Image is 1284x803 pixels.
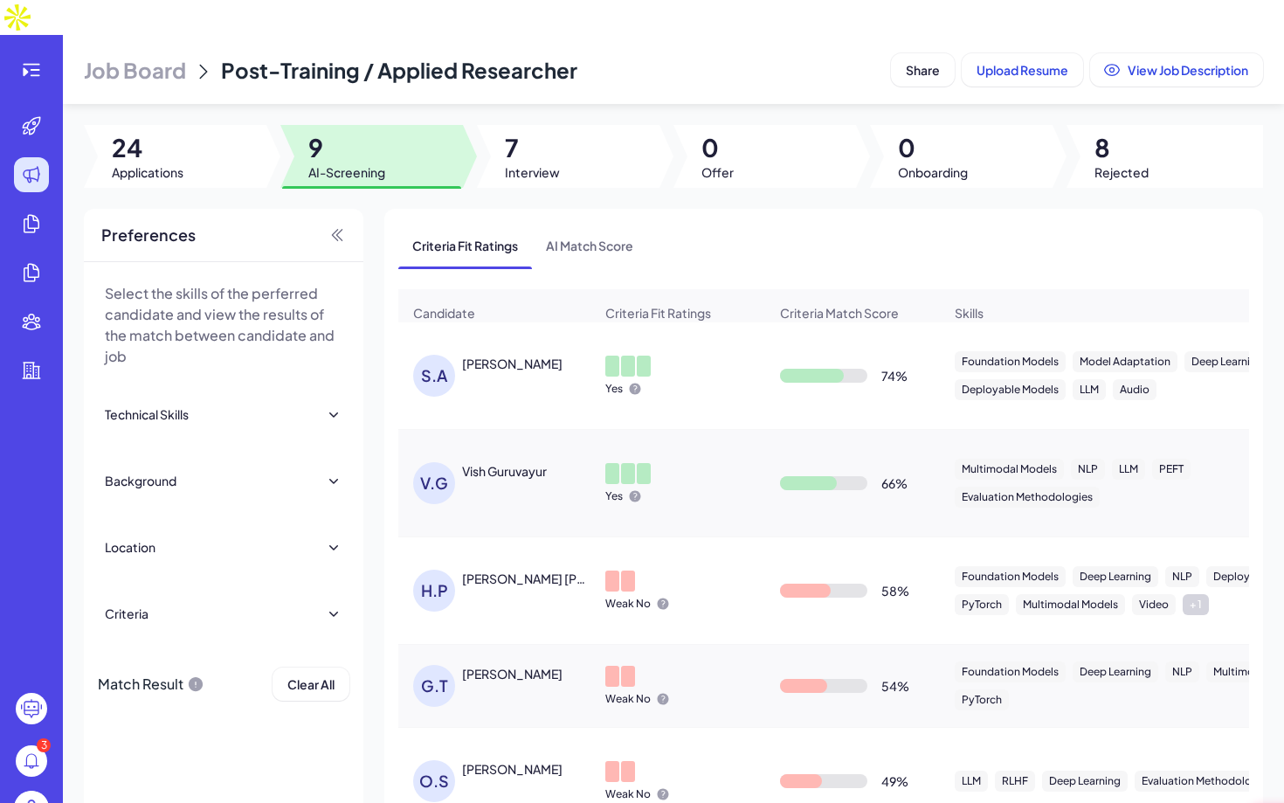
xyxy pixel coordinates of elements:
[1165,661,1199,682] div: NLP
[701,132,734,163] span: 0
[101,223,196,247] span: Preferences
[881,582,909,599] div: 58 %
[1073,566,1158,587] div: Deep Learning
[1094,163,1149,181] span: Rejected
[605,787,651,801] p: Weak No
[413,570,455,612] div: H.P
[1184,351,1270,372] div: Deep Learning
[413,462,455,504] div: V.G
[605,597,651,611] p: Weak No
[413,304,475,322] span: Candidate
[308,132,385,163] span: 9
[955,661,1066,682] div: Foundation Models
[881,474,908,492] div: 66 %
[1073,379,1106,400] div: LLM
[462,570,591,587] div: Hari Priya Kandasamy
[112,132,183,163] span: 24
[955,566,1066,587] div: Foundation Models
[955,351,1066,372] div: Foundation Models
[605,382,623,396] p: Yes
[881,677,909,695] div: 54 %
[1094,132,1149,163] span: 8
[1128,62,1248,78] span: View Job Description
[413,665,455,707] div: G.T
[462,760,563,778] div: OTMANE SAKHI
[1152,459,1191,480] div: PEFT
[1113,379,1156,400] div: Audio
[221,57,577,83] span: Post-Training / Applied Researcher
[105,405,189,423] div: Technical Skills
[955,459,1064,480] div: Multimodal Models
[1071,459,1105,480] div: NLP
[891,53,955,87] button: Share
[780,304,899,322] span: Criteria Match Score
[1016,594,1125,615] div: Multimodal Models
[995,771,1035,792] div: RLHF
[532,223,647,268] span: AI Match Score
[977,62,1068,78] span: Upload Resume
[308,163,385,181] span: AI-Screening
[505,132,560,163] span: 7
[287,676,335,692] span: Clear All
[605,304,711,322] span: Criteria Fit Ratings
[105,472,176,489] div: Background
[462,355,563,372] div: Saad Alam
[605,489,623,503] p: Yes
[955,594,1009,615] div: PyTorch
[1073,351,1177,372] div: Model Adaptation
[955,689,1009,710] div: PyTorch
[105,605,148,622] div: Criteria
[1042,771,1128,792] div: Deep Learning
[906,62,940,78] span: Share
[881,772,908,790] div: 49 %
[98,668,204,701] div: Match Result
[955,487,1100,508] div: Evaluation Methodologies
[1132,594,1176,615] div: Video
[84,56,186,84] span: Job Board
[273,668,349,701] button: Clear All
[112,163,183,181] span: Applications
[413,355,455,397] div: S.A
[413,760,455,802] div: O.S
[398,223,532,268] span: Criteria Fit Ratings
[955,304,984,322] span: Skills
[1135,771,1280,792] div: Evaluation Methodologies
[881,367,908,384] div: 74 %
[1165,566,1199,587] div: NLP
[37,738,51,752] div: 3
[898,132,968,163] span: 0
[898,163,968,181] span: Onboarding
[955,771,988,792] div: LLM
[462,665,563,682] div: George Tom
[605,692,651,706] p: Weak No
[505,163,560,181] span: Interview
[462,462,547,480] div: Vish Guruvayur
[1090,53,1263,87] button: View Job Description
[962,53,1083,87] button: Upload Resume
[105,283,342,367] p: Select the skills of the perferred candidate and view the results of the match between candidate ...
[1112,459,1145,480] div: LLM
[105,538,155,556] div: Location
[1183,594,1209,615] div: + 1
[955,379,1066,400] div: Deployable Models
[701,163,734,181] span: Offer
[1073,661,1158,682] div: Deep Learning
